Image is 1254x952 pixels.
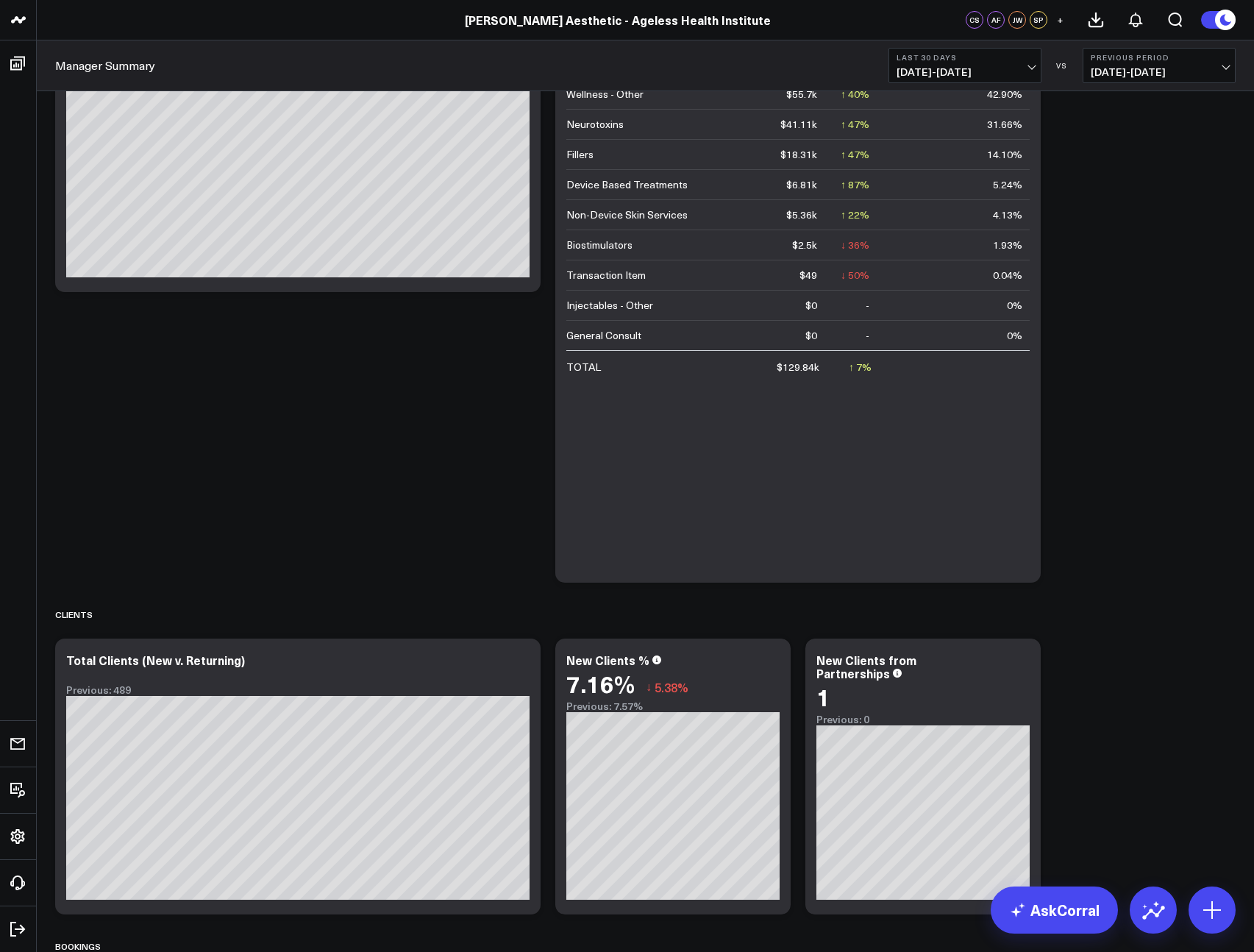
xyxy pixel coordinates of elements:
[777,360,819,374] div: $129.84k
[816,714,1030,725] div: Previous: 0
[866,328,869,343] div: -
[55,597,93,631] div: Clients
[866,298,869,313] div: -
[780,147,817,162] div: $18.31k
[993,268,1022,283] div: 0.04%
[897,66,1033,78] span: [DATE] - [DATE]
[799,268,817,283] div: $49
[1007,298,1022,313] div: 0%
[966,11,983,29] div: CS
[655,679,688,695] span: 5.38%
[792,238,817,252] div: $2.5k
[786,177,817,192] div: $6.81k
[566,652,649,668] div: New Clients %
[566,328,641,343] div: General Consult
[566,298,653,313] div: Injectables - Other
[987,147,1022,162] div: 14.10%
[841,238,869,252] div: ↓ 36%
[816,683,830,710] div: 1
[566,700,780,712] div: Previous: 7.57%
[786,207,817,222] div: $5.36k
[841,177,869,192] div: ↑ 87%
[786,87,817,102] div: $55.7k
[566,238,633,252] div: Biostimulators
[841,147,869,162] div: ↑ 47%
[841,268,869,283] div: ↓ 50%
[646,678,652,697] span: ↓
[66,652,245,668] div: Total Clients (New v. Returning)
[566,147,594,162] div: Fillers
[993,207,1022,222] div: 4.13%
[780,117,817,132] div: $41.11k
[465,12,771,28] a: [PERSON_NAME] Aesthetic - Ageless Health Institute
[566,360,601,374] div: TOTAL
[566,268,646,283] div: Transaction Item
[991,887,1118,934] a: AskCorral
[1083,48,1236,83] button: Previous Period[DATE]-[DATE]
[888,48,1041,83] button: Last 30 Days[DATE]-[DATE]
[566,670,635,697] div: 7.16%
[987,87,1022,102] div: 42.90%
[566,177,688,192] div: Device Based Treatments
[55,57,155,74] a: Manager Summary
[566,207,688,222] div: Non-Device Skin Services
[66,684,530,696] div: Previous: 489
[1049,61,1075,70] div: VS
[805,328,817,343] div: $0
[805,298,817,313] div: $0
[1030,11,1047,29] div: SP
[987,11,1005,29] div: AF
[1008,11,1026,29] div: JW
[849,360,872,374] div: ↑ 7%
[993,238,1022,252] div: 1.93%
[566,87,644,102] div: Wellness - Other
[841,87,869,102] div: ↑ 40%
[1057,15,1064,25] span: +
[841,207,869,222] div: ↑ 22%
[841,117,869,132] div: ↑ 47%
[987,117,1022,132] div: 31.66%
[1091,53,1228,62] b: Previous Period
[566,117,624,132] div: Neurotoxins
[816,652,916,681] div: New Clients from Partnerships
[1091,66,1228,78] span: [DATE] - [DATE]
[1007,328,1022,343] div: 0%
[1051,11,1069,29] button: +
[993,177,1022,192] div: 5.24%
[897,53,1033,62] b: Last 30 Days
